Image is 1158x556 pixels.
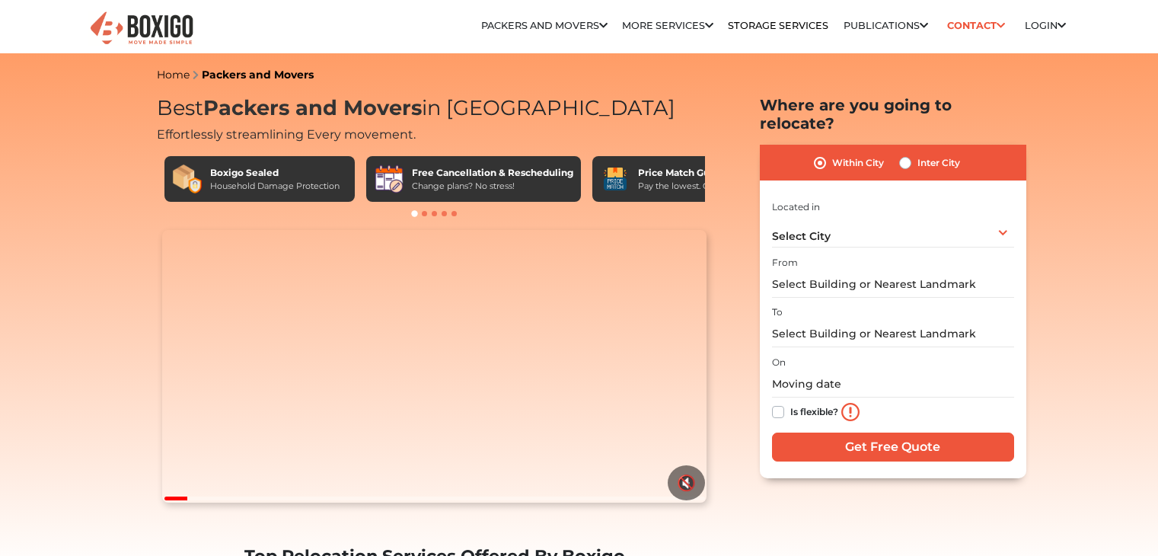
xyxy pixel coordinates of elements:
img: Boxigo Sealed [172,164,203,194]
button: 🔇 [668,465,705,500]
input: Moving date [772,371,1014,398]
label: Inter City [917,154,960,172]
label: On [772,356,786,369]
span: Select City [772,229,831,243]
img: info [841,403,860,421]
span: Effortlessly streamlining Every movement. [157,127,416,142]
a: Publications [844,20,928,31]
label: Located in [772,200,820,214]
div: Boxigo Sealed [210,166,340,180]
a: Home [157,68,190,81]
div: Free Cancellation & Rescheduling [412,166,573,180]
video: Your browser does not support the video tag. [162,230,707,503]
a: Packers and Movers [202,68,314,81]
h2: Where are you going to relocate? [760,96,1026,133]
h1: Best in [GEOGRAPHIC_DATA] [157,96,713,121]
div: Change plans? No stress! [412,180,573,193]
div: Pay the lowest. Guaranteed! [638,180,754,193]
a: Storage Services [728,20,828,31]
a: More services [622,20,713,31]
input: Select Building or Nearest Landmark [772,271,1014,298]
input: Get Free Quote [772,433,1014,462]
a: Contact [943,14,1010,37]
label: Within City [832,154,884,172]
a: Login [1025,20,1066,31]
label: Is flexible? [790,403,838,419]
span: Packers and Movers [203,95,422,120]
label: To [772,305,783,319]
img: Price Match Guarantee [600,164,630,194]
a: Packers and Movers [481,20,608,31]
div: Household Damage Protection [210,180,340,193]
img: Free Cancellation & Rescheduling [374,164,404,194]
label: From [772,256,798,270]
input: Select Building or Nearest Landmark [772,321,1014,347]
div: Price Match Guarantee [638,166,754,180]
img: Boxigo [88,10,195,47]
